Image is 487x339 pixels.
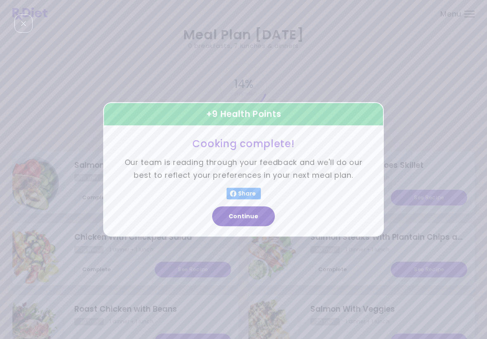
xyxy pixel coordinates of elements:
[212,207,275,227] button: Continue
[14,14,33,33] div: Close
[236,191,258,197] span: Share
[227,188,261,200] button: Share
[103,102,384,126] div: + 9 Health Points
[124,137,363,150] h3: Cooking complete!
[124,157,363,182] p: Our team is reading through your feedback and we'll do our best to reflect your preferences in yo...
